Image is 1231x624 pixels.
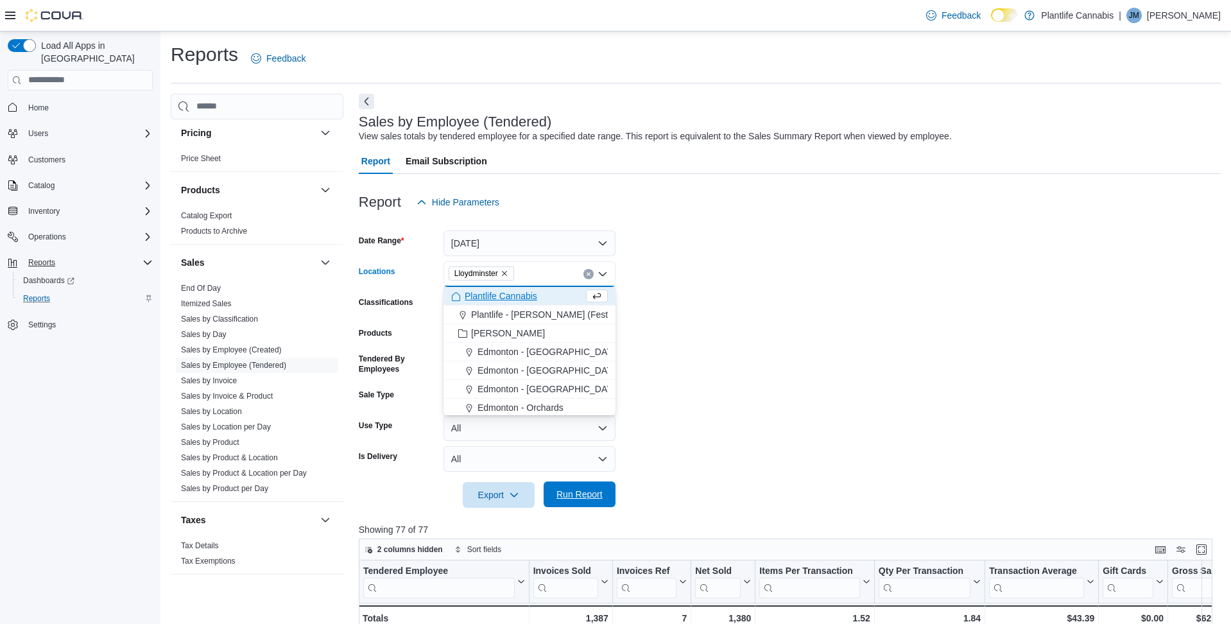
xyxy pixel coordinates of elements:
div: Sales [171,281,343,501]
button: Reports [23,255,60,270]
span: Settings [28,320,56,330]
span: Users [23,126,153,141]
button: Taxes [318,512,333,528]
button: Clear input [583,269,594,279]
span: Reports [28,257,55,268]
span: 2 columns hidden [377,544,443,555]
a: Home [23,100,54,116]
div: Taxes [171,538,343,574]
a: Sales by Employee (Created) [181,345,282,354]
span: Reports [18,291,153,306]
span: Tax Exemptions [181,556,236,566]
span: Catalog Export [181,211,232,221]
span: Load All Apps in [GEOGRAPHIC_DATA] [36,39,153,65]
div: Net Sold [695,565,741,598]
div: Gross Sales [1172,565,1231,577]
button: Gift Cards [1103,565,1164,598]
div: Gift Card Sales [1103,565,1153,598]
span: Edmonton - Orchards [478,401,564,414]
button: Hide Parameters [411,189,504,215]
span: Dashboards [23,275,74,286]
button: Settings [3,315,158,334]
button: Qty Per Transaction [879,565,981,598]
a: Settings [23,317,61,333]
img: Cova [26,9,83,22]
a: Sales by Product & Location [181,453,278,462]
div: View sales totals by tendered employee for a specified date range. This report is equivalent to t... [359,130,952,143]
button: Edmonton - [GEOGRAPHIC_DATA] [443,361,615,380]
button: Run Report [544,481,615,507]
button: Sales [181,256,315,269]
span: Lloydminster [454,267,498,280]
h3: Taxes [181,514,206,526]
span: Inventory [28,206,60,216]
span: Edmonton - [GEOGRAPHIC_DATA] [478,383,620,395]
label: Is Delivery [359,451,397,462]
a: Products to Archive [181,227,247,236]
button: Operations [23,229,71,245]
span: Sales by Classification [181,314,258,324]
button: Pricing [318,125,333,141]
div: Products [171,208,343,244]
a: Dashboards [13,272,158,290]
div: Gift Cards [1103,565,1153,577]
a: Tax Exemptions [181,557,236,566]
button: 2 columns hidden [359,542,448,557]
a: Feedback [921,3,986,28]
button: Keyboard shortcuts [1153,542,1168,557]
button: Edmonton - [GEOGRAPHIC_DATA] [443,343,615,361]
button: Sort fields [449,542,506,557]
span: Report [361,148,390,174]
button: Display options [1173,542,1189,557]
button: Products [181,184,315,196]
button: Inventory [23,204,65,219]
button: Catalog [3,177,158,195]
span: Sales by Product & Location [181,453,278,463]
div: Invoices Ref [617,565,676,577]
label: Tendered By Employees [359,354,438,374]
span: Reports [23,255,153,270]
label: Products [359,328,392,338]
span: End Of Day [181,283,221,293]
button: Users [23,126,53,141]
button: Invoices Ref [617,565,687,598]
button: Enter fullscreen [1194,542,1209,557]
button: Sales [318,255,333,270]
button: All [443,415,615,441]
a: Sales by Day [181,330,227,339]
button: [DATE] [443,230,615,256]
label: Date Range [359,236,404,246]
span: Hide Parameters [432,196,499,209]
div: Invoices Ref [617,565,676,598]
button: Remove Lloydminster from selection in this group [501,270,508,277]
span: Products to Archive [181,226,247,236]
span: Edmonton - [GEOGRAPHIC_DATA] [478,364,620,377]
button: Export [463,482,535,508]
a: Sales by Invoice [181,376,237,385]
label: Classifications [359,297,413,308]
span: Sales by Product [181,437,239,447]
a: Sales by Classification [181,315,258,324]
a: Reports [18,291,55,306]
span: Customers [23,152,153,168]
p: Plantlife Cannabis [1041,8,1114,23]
span: Users [28,128,48,139]
span: Sales by Product per Day [181,483,268,494]
button: Next [359,94,374,109]
h3: Report [359,195,401,210]
span: Tax Details [181,541,219,551]
div: Pricing [171,151,343,171]
a: End Of Day [181,284,221,293]
span: Email Subscription [406,148,487,174]
button: Inventory [3,202,158,220]
a: Dashboards [18,273,80,288]
span: Plantlife Cannabis [465,290,537,302]
span: Operations [28,232,66,242]
div: Net Sold [695,565,741,577]
label: Use Type [359,420,392,431]
label: Locations [359,266,395,277]
h3: Products [181,184,220,196]
div: Tendered Employee [363,565,515,577]
span: Lloydminster [449,266,514,281]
